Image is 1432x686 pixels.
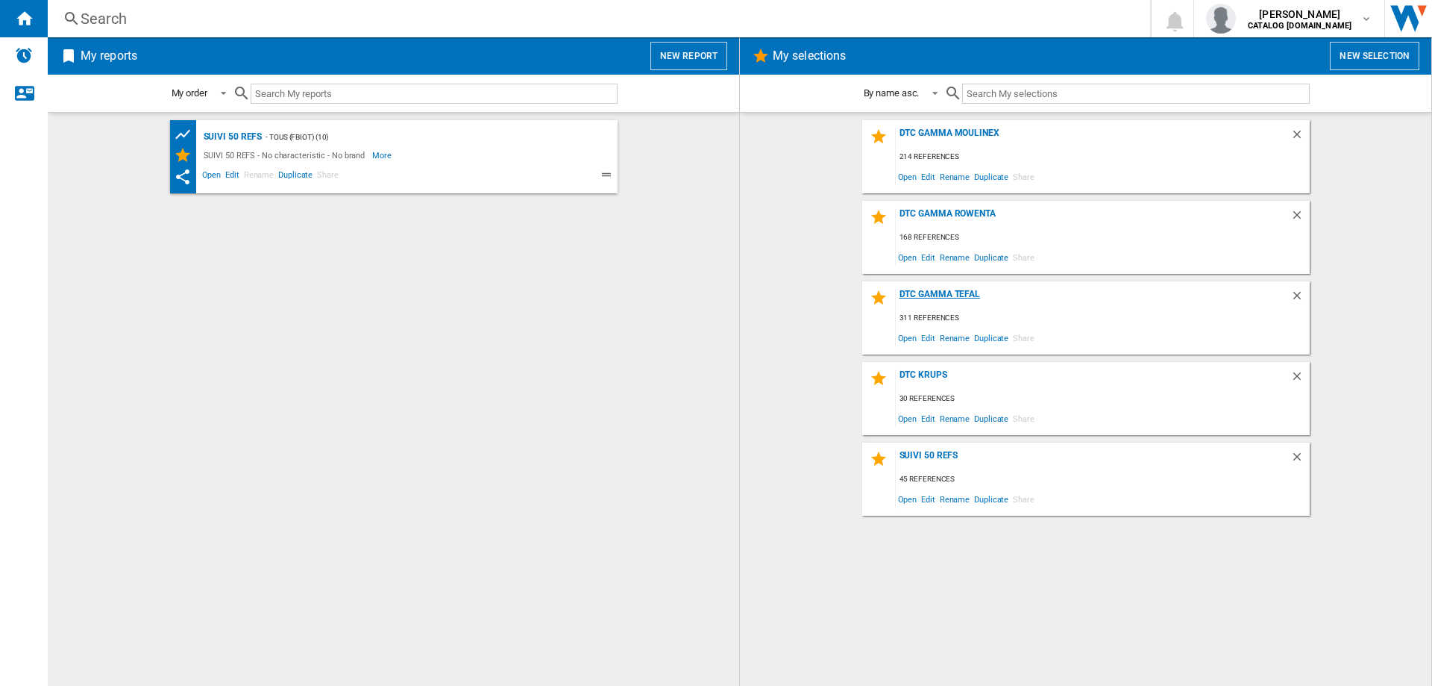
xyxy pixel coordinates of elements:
input: Search My selections [962,84,1309,104]
span: Rename [938,489,972,509]
span: Duplicate [972,408,1011,428]
span: Duplicate [972,328,1011,348]
div: DTC KRUPS [896,369,1290,390]
div: My Selections [174,146,200,164]
span: Open [896,489,920,509]
span: Edit [919,408,938,428]
span: [PERSON_NAME] [1248,7,1351,22]
span: Open [896,166,920,187]
span: Edit [919,166,938,187]
span: Rename [938,408,972,428]
div: Product prices grid [174,125,200,144]
input: Search My reports [251,84,618,104]
h2: My selections [770,42,849,70]
div: DTC Gamma Rowenta [896,208,1290,228]
div: Search [81,8,1111,29]
span: Duplicate [276,168,315,186]
div: Delete [1290,289,1310,309]
span: Rename [938,247,972,267]
span: Duplicate [972,247,1011,267]
div: Delete [1290,450,1310,470]
div: 45 references [896,470,1310,489]
div: Delete [1290,369,1310,390]
h2: My reports [78,42,140,70]
div: SUIVI 50 REFS [200,128,263,146]
div: By name asc. [864,87,920,99]
span: Share [315,168,341,186]
img: profile.jpg [1206,4,1236,34]
div: 168 references [896,228,1310,247]
div: My order [172,87,207,99]
span: Edit [223,168,242,186]
span: More [372,146,394,164]
div: Delete [1290,128,1310,148]
span: Edit [919,328,938,348]
div: 214 references [896,148,1310,166]
span: Share [1011,328,1037,348]
span: Open [896,247,920,267]
span: Share [1011,166,1037,187]
div: Delete [1290,208,1310,228]
span: Duplicate [972,489,1011,509]
div: DTC GAMMA MOULINEX [896,128,1290,148]
ng-md-icon: This report has been shared with you [174,168,192,186]
span: Share [1011,408,1037,428]
div: SUIVI 50 REFS [896,450,1290,470]
span: Open [896,328,920,348]
button: New selection [1330,42,1419,70]
button: New report [650,42,727,70]
span: Duplicate [972,166,1011,187]
div: 311 references [896,309,1310,328]
img: alerts-logo.svg [15,46,33,64]
div: 30 references [896,390,1310,408]
span: Open [200,168,224,186]
span: Edit [919,247,938,267]
span: Edit [919,489,938,509]
span: Share [1011,247,1037,267]
div: - TOUS (fbiot) (10) [262,128,587,146]
div: SUIVI 50 REFS - No characteristic - No brand [200,146,373,164]
span: Share [1011,489,1037,509]
span: Rename [242,168,276,186]
span: Rename [938,166,972,187]
div: DTC GAMMA TEFAL [896,289,1290,309]
span: Open [896,408,920,428]
span: Rename [938,328,972,348]
b: CATALOG [DOMAIN_NAME] [1248,21,1351,31]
